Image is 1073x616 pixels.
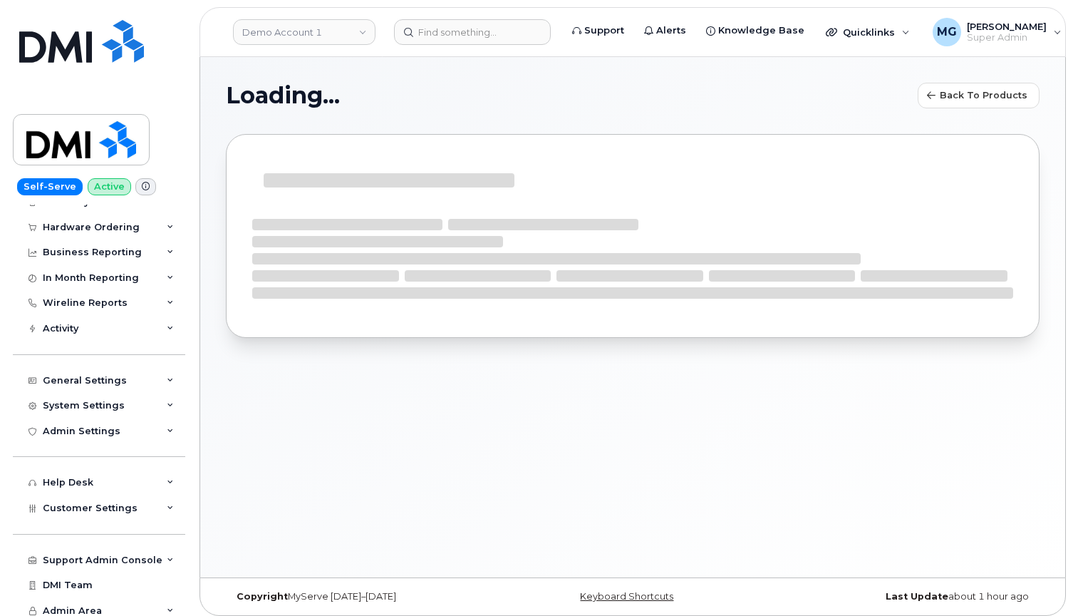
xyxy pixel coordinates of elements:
strong: Copyright [237,591,288,602]
a: Keyboard Shortcuts [580,591,673,602]
button: Back to products [918,83,1040,108]
div: about 1 hour ago [768,591,1040,602]
div: MyServe [DATE]–[DATE] [226,591,497,602]
span: Loading... [226,85,340,106]
span: Back to products [940,88,1027,102]
strong: Last Update [886,591,948,602]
